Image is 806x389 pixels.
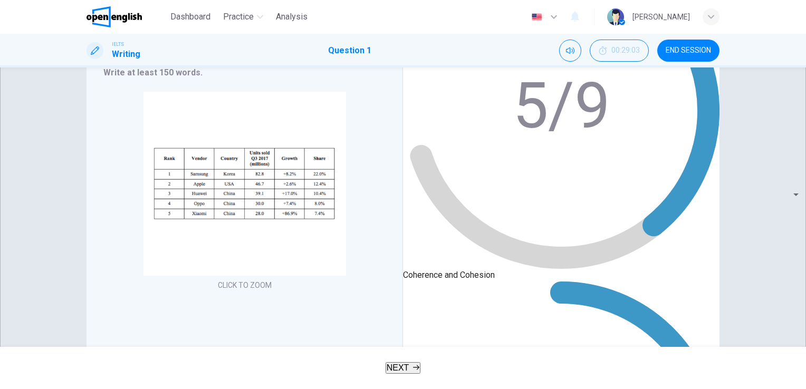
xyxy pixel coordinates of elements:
img: OpenEnglish logo [87,6,142,27]
span: Analysis [276,11,308,23]
button: END SESSION [657,40,719,62]
strong: Write at least 150 words. [103,67,203,77]
span: Practice [223,11,254,23]
div: Mute [559,40,581,62]
span: IELTS [112,41,124,48]
div: [PERSON_NAME] [632,11,690,23]
button: 00:29:03 [590,40,649,62]
button: NEXT [386,362,421,374]
h1: Writing [112,48,140,61]
button: Dashboard [166,7,215,26]
span: Coherence and Cohesion [403,270,495,280]
button: Analysis [272,7,312,26]
span: END SESSION [666,46,711,55]
img: en [530,13,543,21]
img: Profile picture [607,8,624,25]
span: Dashboard [170,11,210,23]
h1: Question 1 [328,44,371,57]
a: OpenEnglish logo [87,6,166,27]
span: 00:29:03 [611,46,640,55]
div: Hide [590,40,649,62]
text: 5/9 [513,69,610,143]
button: Practice [219,7,267,26]
span: NEXT [387,363,409,372]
